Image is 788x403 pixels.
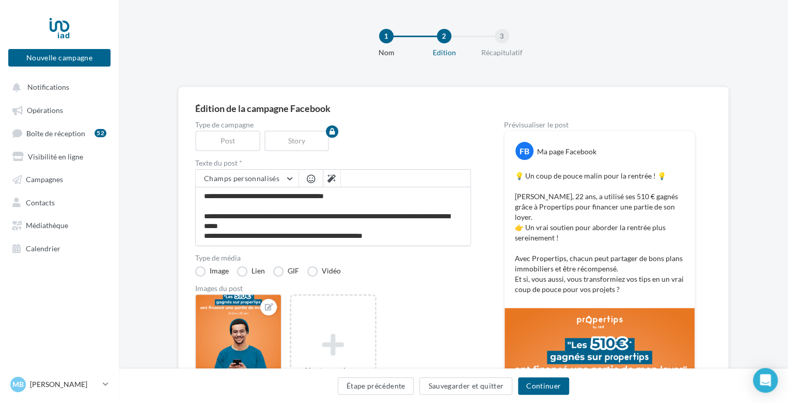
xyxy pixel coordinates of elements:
[195,254,471,262] label: Type de média
[8,49,111,67] button: Nouvelle campagne
[26,175,63,184] span: Campagnes
[537,147,596,157] div: Ma page Facebook
[437,29,451,43] div: 2
[419,377,512,395] button: Sauvegarder et quitter
[196,170,298,187] button: Champs personnalisés
[6,123,113,142] a: Boîte de réception52
[26,244,60,252] span: Calendrier
[94,129,106,137] div: 52
[6,147,113,165] a: Visibilité en ligne
[6,77,108,96] button: Notifications
[6,100,113,119] a: Opérations
[518,377,569,395] button: Continuer
[204,174,279,183] span: Champs personnalisés
[495,29,509,43] div: 3
[26,198,55,206] span: Contacts
[307,266,341,277] label: Vidéo
[379,29,393,43] div: 1
[195,159,471,167] label: Texte du post *
[27,83,69,91] span: Notifications
[30,379,99,390] p: [PERSON_NAME]
[195,266,229,277] label: Image
[469,47,535,58] div: Récapitulatif
[195,121,471,128] label: Type de campagne
[411,47,477,58] div: Edition
[8,375,111,394] a: MB [PERSON_NAME]
[26,128,85,137] span: Boîte de réception
[28,152,83,160] span: Visibilité en ligne
[6,169,113,188] a: Campagnes
[515,171,684,295] p: 💡 Un coup de pouce malin pour la rentrée ! 💡 [PERSON_NAME], 22 ans, a utilisé ses 510 € gagnés gr...
[338,377,414,395] button: Étape précédente
[27,106,63,115] span: Opérations
[26,221,68,230] span: Médiathèque
[195,285,471,292] div: Images du post
[6,192,113,211] a: Contacts
[753,368,778,393] div: Open Intercom Messenger
[6,238,113,257] a: Calendrier
[12,379,24,390] span: MB
[353,47,419,58] div: Nom
[504,121,695,128] div: Prévisualiser le post
[195,104,712,113] div: Édition de la campagne Facebook
[6,215,113,234] a: Médiathèque
[273,266,299,277] label: GIF
[237,266,265,277] label: Lien
[515,142,533,160] div: FB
